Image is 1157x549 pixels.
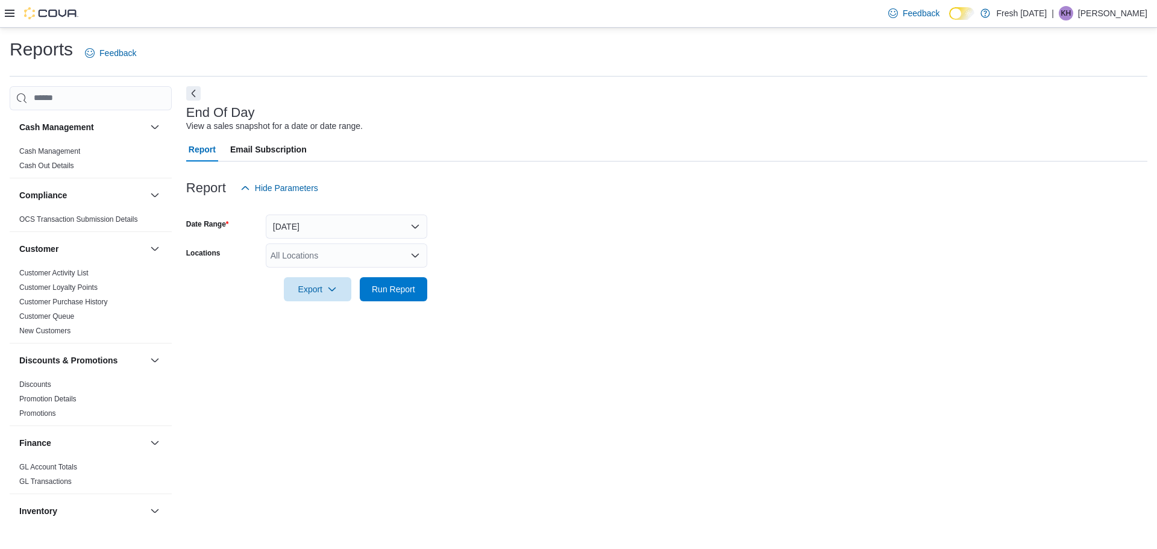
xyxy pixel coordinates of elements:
[10,266,172,343] div: Customer
[10,37,73,61] h1: Reports
[186,105,255,120] h3: End Of Day
[19,121,94,133] h3: Cash Management
[19,147,80,155] a: Cash Management
[19,326,71,336] span: New Customers
[266,215,427,239] button: [DATE]
[19,505,145,517] button: Inventory
[19,463,77,471] a: GL Account Totals
[19,462,77,472] span: GL Account Totals
[883,1,944,25] a: Feedback
[19,243,58,255] h3: Customer
[1061,6,1071,20] span: KH
[19,215,138,224] a: OCS Transaction Submission Details
[410,251,420,260] button: Open list of options
[291,277,344,301] span: Export
[372,283,415,295] span: Run Report
[24,7,78,19] img: Cova
[148,120,162,134] button: Cash Management
[186,181,226,195] h3: Report
[80,41,141,65] a: Feedback
[186,248,221,258] label: Locations
[1059,6,1073,20] div: Kenzie Heater
[19,243,145,255] button: Customer
[19,354,118,366] h3: Discounts & Promotions
[19,162,74,170] a: Cash Out Details
[10,212,172,231] div: Compliance
[186,86,201,101] button: Next
[236,176,323,200] button: Hide Parameters
[186,219,229,229] label: Date Range
[19,437,145,449] button: Finance
[148,188,162,202] button: Compliance
[19,298,108,306] a: Customer Purchase History
[903,7,939,19] span: Feedback
[949,7,974,20] input: Dark Mode
[255,182,318,194] span: Hide Parameters
[19,327,71,335] a: New Customers
[19,161,74,171] span: Cash Out Details
[1078,6,1147,20] p: [PERSON_NAME]
[360,277,427,301] button: Run Report
[148,436,162,450] button: Finance
[186,120,363,133] div: View a sales snapshot for a date or date range.
[19,189,67,201] h3: Compliance
[99,47,136,59] span: Feedback
[148,353,162,368] button: Discounts & Promotions
[10,460,172,494] div: Finance
[284,277,351,301] button: Export
[19,268,89,278] span: Customer Activity List
[19,121,145,133] button: Cash Management
[148,242,162,256] button: Customer
[19,269,89,277] a: Customer Activity List
[10,377,172,425] div: Discounts & Promotions
[19,409,56,418] a: Promotions
[19,354,145,366] button: Discounts & Promotions
[230,137,307,162] span: Email Subscription
[19,394,77,404] span: Promotion Details
[19,312,74,321] a: Customer Queue
[19,395,77,403] a: Promotion Details
[19,297,108,307] span: Customer Purchase History
[19,189,145,201] button: Compliance
[19,505,57,517] h3: Inventory
[19,437,51,449] h3: Finance
[996,6,1047,20] p: Fresh [DATE]
[19,477,72,486] a: GL Transactions
[19,283,98,292] a: Customer Loyalty Points
[1052,6,1054,20] p: |
[148,504,162,518] button: Inventory
[10,144,172,178] div: Cash Management
[19,380,51,389] a: Discounts
[189,137,216,162] span: Report
[19,146,80,156] span: Cash Management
